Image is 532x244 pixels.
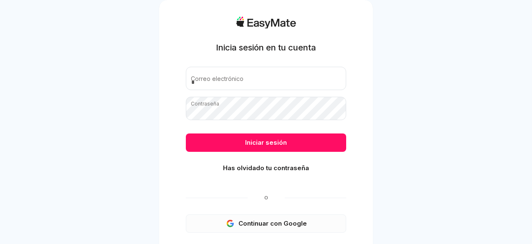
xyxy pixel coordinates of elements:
[186,214,346,233] button: Continuar con Google
[245,138,287,146] font: Iniciar sesión
[238,219,307,227] font: Continuar con Google
[186,133,346,152] button: Iniciar sesión
[186,159,346,177] button: Has olvidado tu contraseña
[223,164,309,172] font: Has olvidado tu contraseña
[264,195,268,201] font: O
[216,43,316,53] font: Inicia sesión en tu cuenta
